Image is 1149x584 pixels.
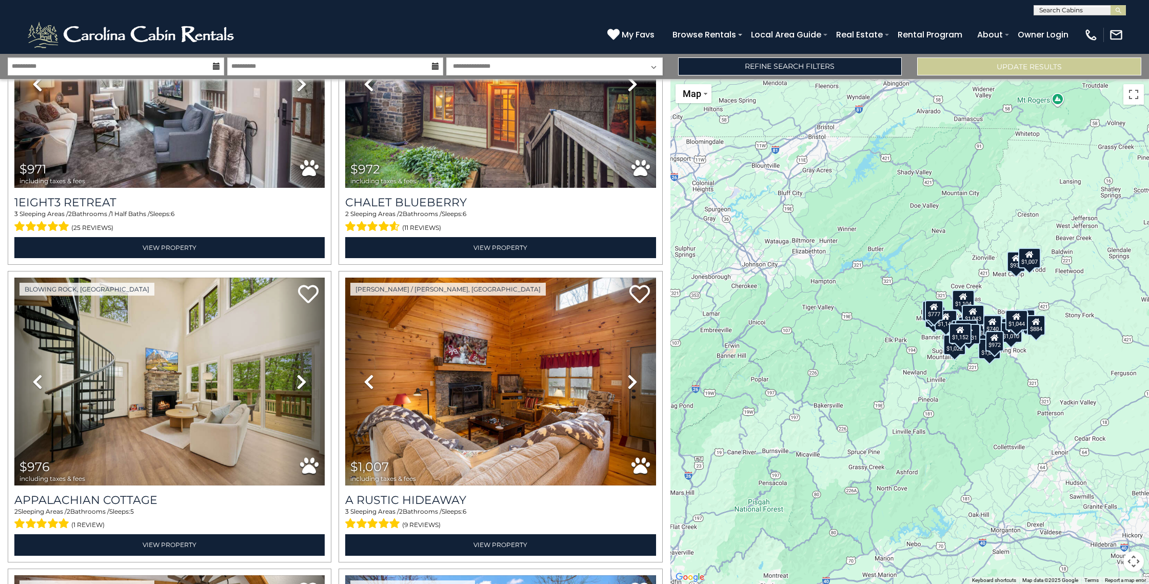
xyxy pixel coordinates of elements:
span: 2 [68,210,72,218]
div: $972 [986,331,1004,352]
img: thumbnail_163272678.jpeg [345,278,656,486]
a: Open this area in Google Maps (opens a new window) [673,571,707,584]
a: Rental Program [893,26,967,44]
span: $976 [19,459,50,474]
button: Toggle fullscreen view [1123,84,1144,105]
div: Sleeping Areas / Bathrooms / Sleeps: [14,209,325,234]
span: 2 [345,210,349,218]
img: Google [673,571,707,584]
a: My Favs [607,28,657,42]
img: phone-regular-white.png [1084,28,1098,42]
div: $1,097 [956,320,978,340]
a: Owner Login [1013,26,1074,44]
div: $1,152 [949,323,972,344]
div: $1,007 [1018,248,1041,268]
a: Terms (opens in new tab) [1084,577,1099,583]
span: $972 [350,162,380,177]
div: $1,010 [1000,322,1022,343]
div: $938 [1007,251,1025,272]
span: 2 [399,508,403,515]
a: About [972,26,1008,44]
span: My Favs [622,28,655,41]
a: Blowing Rock, [GEOGRAPHIC_DATA] [19,283,154,296]
span: including taxes & fees [350,178,416,184]
div: Sleeping Areas / Bathrooms / Sleeps: [345,507,656,532]
div: $1,104 [952,290,975,310]
button: Map camera controls [1123,551,1144,572]
a: Add to favorites [629,284,650,306]
span: 6 [463,210,466,218]
div: $1,022 [943,335,966,355]
span: 2 [14,508,18,515]
img: mail-regular-white.png [1109,28,1123,42]
div: $1,029 [979,339,1001,359]
div: Sleeping Areas / Bathrooms / Sleeps: [14,507,325,532]
a: Report a map error [1105,577,1146,583]
button: Update Results [917,57,1141,75]
span: including taxes & fees [19,475,85,482]
a: View Property [14,237,325,258]
span: 6 [463,508,466,515]
span: Map [683,88,701,99]
span: (9 reviews) [402,518,441,532]
span: 2 [399,210,403,218]
span: 2 [67,508,70,515]
span: 5 [130,508,134,515]
a: View Property [345,237,656,258]
button: Change map style [676,84,711,103]
a: View Property [14,534,325,555]
a: Local Area Guide [746,26,826,44]
a: A Rustic Hideaway [345,493,656,507]
div: $1,044 [1005,310,1028,330]
span: 3 [14,210,18,218]
div: $777 [925,300,943,321]
span: (1 review) [71,518,105,532]
div: $1,060 [952,320,974,341]
div: $740 [984,315,1002,336]
a: Appalachian Cottage [14,493,325,507]
span: including taxes & fees [350,475,416,482]
img: White-1-2.png [26,20,239,50]
span: $971 [19,162,47,177]
a: Chalet Blueberry [345,196,656,209]
div: $884 [1027,315,1046,336]
span: (25 reviews) [71,221,113,235]
div: $1,060 [959,317,981,337]
a: Refine Search Filters [678,57,902,75]
span: including taxes & fees [19,178,85,184]
span: 6 [171,210,174,218]
span: (11 reviews) [402,221,441,235]
a: 1eight3 Retreat [14,196,325,209]
span: 3 [345,508,349,515]
a: Real Estate [831,26,888,44]
a: [PERSON_NAME] / [PERSON_NAME], [GEOGRAPHIC_DATA] [350,283,546,296]
span: $1,007 [350,459,389,474]
a: Add to favorites [298,284,319,306]
div: $1,043 [962,305,984,325]
a: View Property [345,534,656,555]
span: 1 Half Baths / [111,210,150,218]
div: Sleeping Areas / Bathrooms / Sleeps: [345,209,656,234]
img: thumbnail_168625182.jpeg [14,278,325,486]
span: Map data ©2025 Google [1022,577,1078,583]
div: $1,143 [935,310,957,330]
div: $558 [922,301,941,321]
button: Keyboard shortcuts [972,577,1016,584]
a: Browse Rentals [667,26,741,44]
